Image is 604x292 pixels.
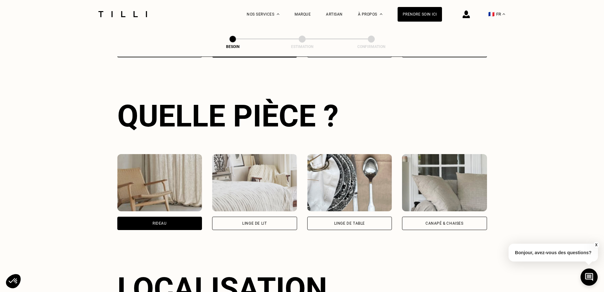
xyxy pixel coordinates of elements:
img: Logo du service de couturière Tilli [96,11,149,17]
img: Menu déroulant [277,13,279,15]
a: Prendre soin ici [398,7,442,22]
div: Besoin [201,44,264,49]
div: Quelle pièce ? [117,98,487,134]
span: 🇫🇷 [488,11,495,17]
img: Tilli retouche votre Rideau [117,154,202,211]
img: Tilli retouche votre Canapé & chaises [402,154,487,211]
div: Linge de table [334,221,365,225]
img: Tilli retouche votre Linge de table [307,154,392,211]
div: Canapé & chaises [425,221,464,225]
div: Rideau [153,221,167,225]
img: Menu déroulant à propos [380,13,382,15]
div: Confirmation [340,44,403,49]
a: Marque [295,12,311,17]
div: Linge de lit [242,221,267,225]
img: Tilli retouche votre Linge de lit [212,154,297,211]
button: X [593,241,599,248]
p: Bonjour, avez-vous des questions? [509,244,598,261]
img: menu déroulant [503,13,505,15]
div: Estimation [270,44,334,49]
img: icône connexion [463,10,470,18]
a: Artisan [326,12,343,17]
